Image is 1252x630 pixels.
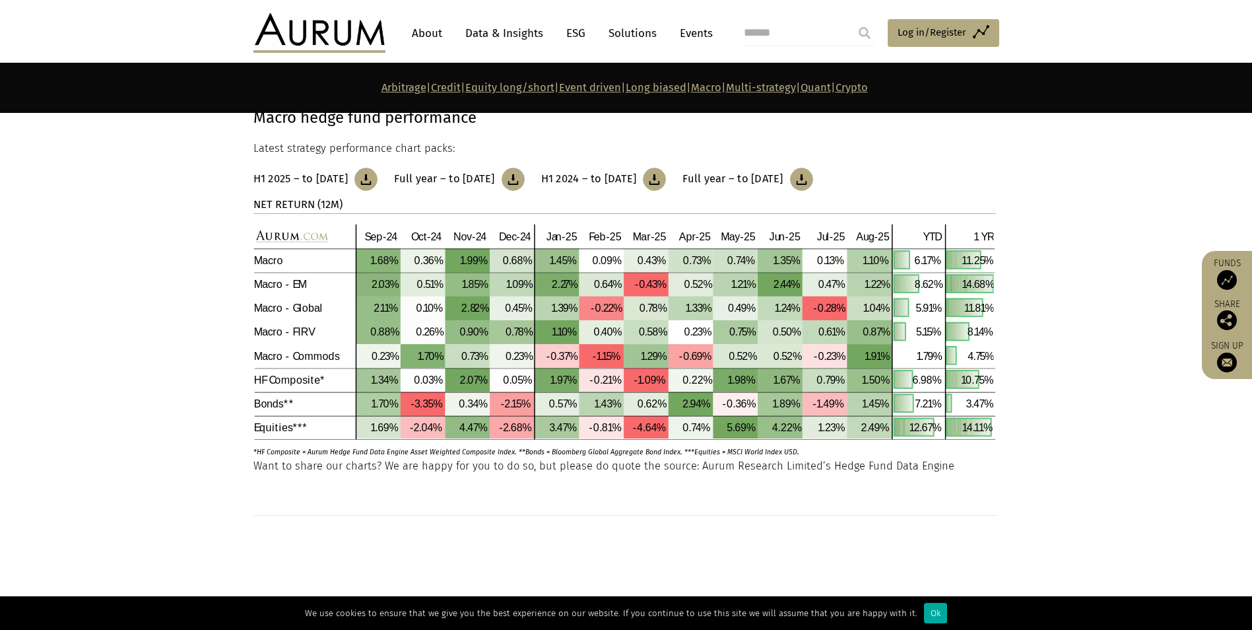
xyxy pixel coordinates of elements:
[643,168,666,191] img: Download Article
[253,198,343,211] strong: NET RETURN (12M)
[253,13,385,53] img: Aurum
[354,168,378,191] img: Download Article
[888,19,999,47] a: Log in/Register
[801,81,831,94] a: Quant
[394,168,524,191] a: Full year – to [DATE]
[682,172,783,186] h3: Full year – to [DATE]
[1217,270,1237,290] img: Access Funds
[836,81,868,94] a: Crypto
[626,81,686,94] a: Long biased
[924,603,947,623] div: Ok
[1217,310,1237,330] img: Share this post
[253,108,477,127] strong: Macro hedge fund performance
[405,21,449,46] a: About
[726,81,796,94] a: Multi-strategy
[502,168,525,191] img: Download Article
[253,168,378,191] a: H1 2025 – to [DATE]
[1208,340,1245,372] a: Sign up
[381,81,426,94] a: Arbitrage
[559,81,621,94] a: Event driven
[691,81,721,94] a: Macro
[253,172,348,186] h3: H1 2025 – to [DATE]
[541,172,637,186] h3: H1 2024 – to [DATE]
[459,21,550,46] a: Data & Insights
[253,458,996,475] p: Want to share our charts? We are happy for you to do so, but please do quote the source: Aurum Re...
[1208,258,1245,290] a: Funds
[1217,353,1237,372] img: Sign up to our newsletter
[851,20,878,46] input: Submit
[898,24,966,40] span: Log in/Register
[431,81,461,94] a: Credit
[682,168,812,191] a: Full year – to [DATE]
[541,168,667,191] a: H1 2024 – to [DATE]
[560,21,592,46] a: ESG
[465,81,554,94] a: Equity long/short
[790,168,813,191] img: Download Article
[1208,300,1245,330] div: Share
[253,440,959,458] p: *HF Composite = Aurum Hedge Fund Data Engine Asset Weighted Composite Index. **Bonds = Bloomberg ...
[253,140,996,157] p: Latest strategy performance chart packs:
[673,21,713,46] a: Events
[394,172,494,186] h3: Full year – to [DATE]
[381,81,868,94] strong: | | | | | | | |
[602,21,663,46] a: Solutions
